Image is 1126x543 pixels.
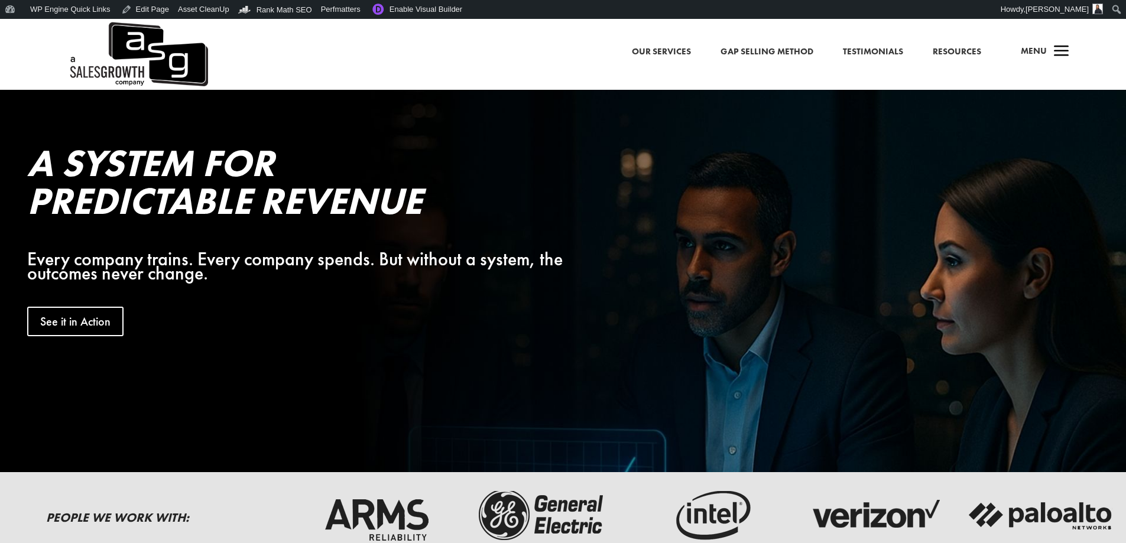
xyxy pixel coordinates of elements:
[933,44,981,60] a: Resources
[1050,40,1073,64] span: a
[27,307,124,336] a: See it in Action
[68,19,208,90] img: ASG Co. Logo
[843,44,903,60] a: Testimonials
[27,252,582,281] div: Every company trains. Every company spends. But without a system, the outcomes never change.
[27,144,582,226] h2: A System for Predictable Revenue
[632,44,691,60] a: Our Services
[1021,45,1047,57] span: Menu
[721,44,813,60] a: Gap Selling Method
[257,5,312,14] span: Rank Math SEO
[1026,5,1089,14] span: [PERSON_NAME]
[68,19,208,90] a: A Sales Growth Company Logo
